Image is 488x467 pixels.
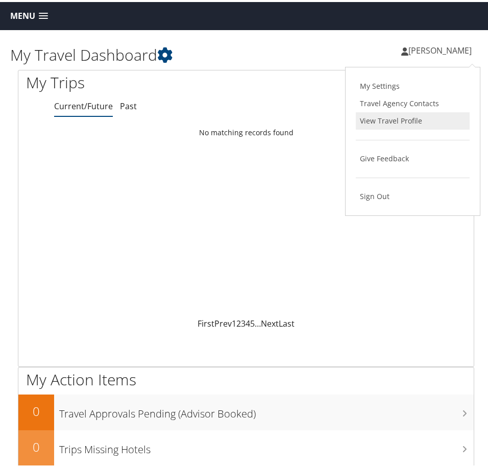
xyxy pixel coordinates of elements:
span: Menu [10,9,35,19]
h3: Trips Missing Hotels [59,435,474,455]
a: 1 [232,316,236,327]
h1: My Travel Dashboard [10,42,246,64]
a: 0Travel Approvals Pending (Advisor Booked) [18,392,474,428]
span: … [255,316,261,327]
td: No matching records found [18,121,474,140]
a: 5 [250,316,255,327]
h3: Travel Approvals Pending (Advisor Booked) [59,400,474,419]
h1: My Trips [26,70,238,91]
a: Travel Agency Contacts [356,93,470,110]
a: 4 [246,316,250,327]
span: [PERSON_NAME] [408,43,472,54]
h2: 0 [18,401,54,418]
a: 0Trips Missing Hotels [18,428,474,464]
a: Past [120,99,137,110]
a: View Travel Profile [356,110,470,128]
h1: My Action Items [18,367,474,388]
a: Prev [214,316,232,327]
a: 3 [241,316,246,327]
a: Current/Future [54,99,113,110]
a: Last [279,316,295,327]
a: [PERSON_NAME] [401,33,482,64]
a: First [198,316,214,327]
a: Give Feedback [356,148,470,165]
a: Sign Out [356,186,470,203]
a: Menu [5,6,53,22]
a: My Settings [356,76,470,93]
a: 2 [236,316,241,327]
h2: 0 [18,436,54,454]
a: Next [261,316,279,327]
